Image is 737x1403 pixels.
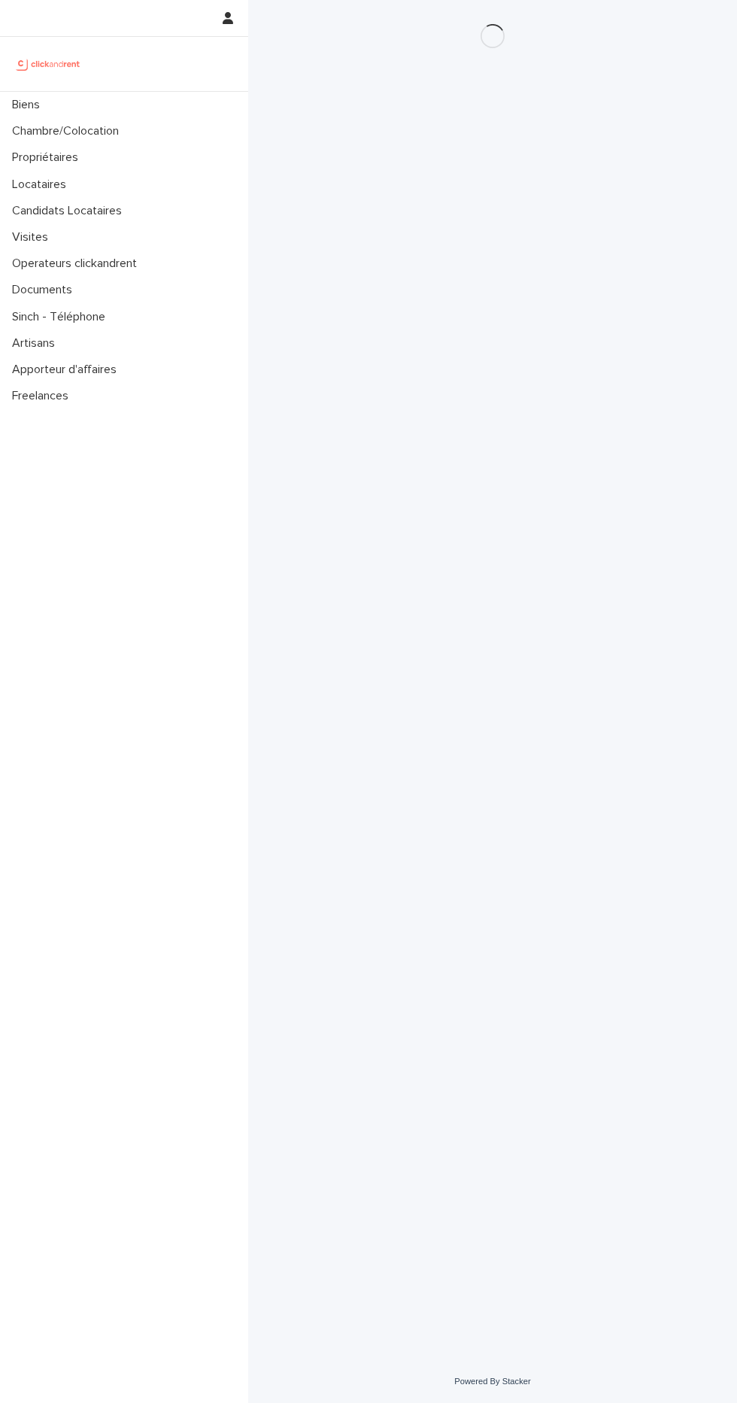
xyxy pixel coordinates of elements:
[6,283,84,297] p: Documents
[6,124,131,138] p: Chambre/Colocation
[6,389,80,403] p: Freelances
[6,98,52,112] p: Biens
[6,178,78,192] p: Locataires
[6,150,90,165] p: Propriétaires
[6,230,60,244] p: Visites
[6,204,134,218] p: Candidats Locataires
[6,310,117,324] p: Sinch - Téléphone
[6,336,67,351] p: Artisans
[12,49,85,79] img: UCB0brd3T0yccxBKYDjQ
[454,1377,530,1386] a: Powered By Stacker
[6,363,129,377] p: Apporteur d'affaires
[6,257,149,271] p: Operateurs clickandrent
